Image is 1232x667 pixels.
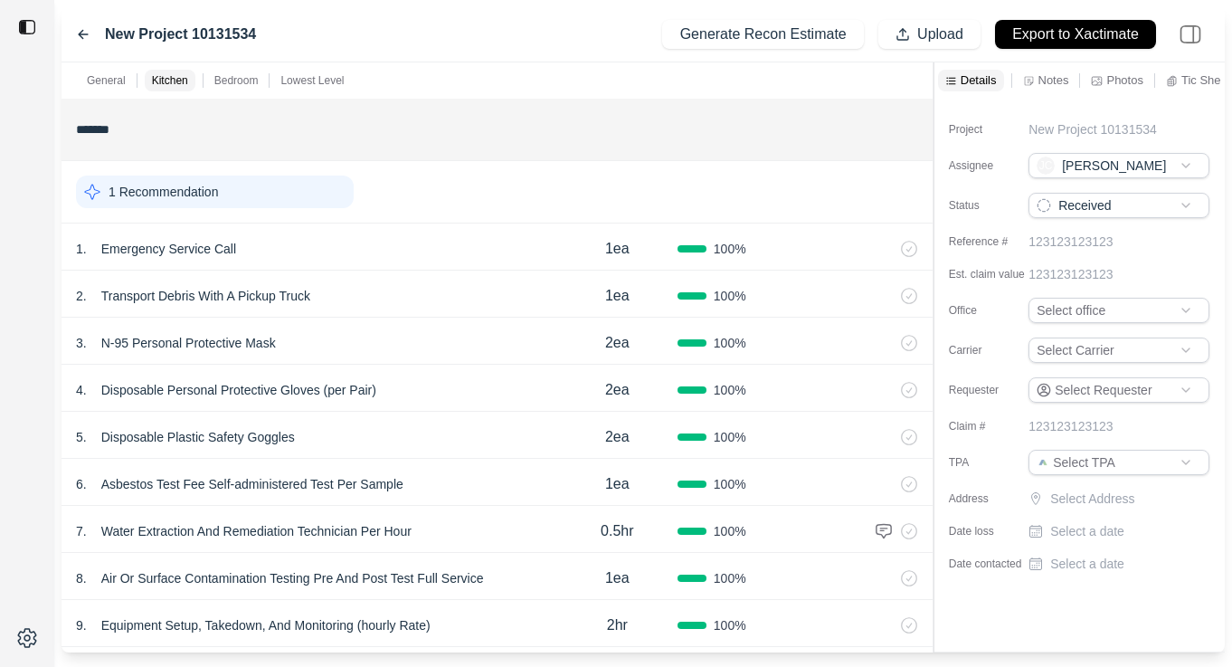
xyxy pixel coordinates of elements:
img: right-panel.svg [1170,14,1210,54]
p: Air Or Surface Contamination Testing Pre And Post Test Full Service [94,566,491,591]
p: 7 . [76,522,87,540]
p: Upload [917,24,963,45]
label: New Project 10131534 [105,24,256,45]
p: Select a date [1050,522,1124,540]
p: 0.5hr [601,520,633,542]
p: 2ea [605,332,630,354]
p: 2ea [605,379,630,401]
p: Water Extraction And Remediation Technician Per Hour [94,519,419,544]
label: Date contacted [949,557,1039,571]
p: 2 . [76,287,87,305]
p: 1ea [605,473,630,495]
p: 6 . [76,475,87,493]
p: Asbestos Test Fee Self-administered Test Per Sample [94,472,411,497]
p: Photos [1106,72,1142,88]
label: Requester [949,383,1039,397]
label: Status [949,198,1039,213]
p: Bedroom [214,73,259,88]
p: New Project 10131534 [1028,120,1157,138]
p: Transport Debris With A Pickup Truck [94,283,317,309]
p: Details [961,72,997,88]
p: 3 . [76,334,87,352]
p: 1ea [605,285,630,307]
img: toggle sidebar [18,18,36,36]
label: Carrier [949,343,1039,357]
p: Export to Xactimate [1012,24,1139,45]
label: Address [949,491,1039,506]
p: Equipment Setup, Takedown, And Monitoring (hourly Rate) [94,613,438,638]
p: 1ea [605,238,630,260]
p: Select Address [1050,490,1213,508]
p: N-95 Personal Protective Mask [94,330,283,356]
p: 1 Recommendation [109,183,218,201]
p: Generate Recon Estimate [680,24,847,45]
p: Emergency Service Call [94,236,243,262]
label: Assignee [949,158,1039,173]
p: 123123123123 [1028,233,1113,251]
span: 100 % [714,522,746,540]
p: Kitchen [152,73,188,88]
span: 100 % [714,569,746,587]
p: 123123123123 [1028,265,1113,283]
label: Office [949,303,1039,318]
label: Claim # [949,419,1039,434]
p: Disposable Personal Protective Gloves (per Pair) [94,377,384,403]
span: 100 % [714,428,746,446]
button: Export to Xactimate [995,20,1156,49]
p: General [87,73,126,88]
label: Project [949,122,1039,137]
p: 1 . [76,240,87,258]
span: 100 % [714,616,746,634]
p: 123123123123 [1028,417,1113,435]
label: Reference # [949,234,1039,249]
span: 100 % [714,287,746,305]
img: comment [875,522,893,540]
p: Disposable Plastic Safety Goggles [94,424,302,450]
label: TPA [949,455,1039,470]
span: 100 % [714,240,746,258]
p: Notes [1038,72,1069,88]
p: 5 . [76,428,87,446]
label: Date loss [949,524,1039,538]
span: 100 % [714,381,746,399]
p: 2ea [605,426,630,448]
label: Est. claim value [949,267,1039,281]
p: 9 . [76,616,87,634]
p: 1ea [605,567,630,589]
p: 4 . [76,381,87,399]
button: Upload [878,20,981,49]
span: 100 % [714,475,746,493]
p: Lowest Level [280,73,344,88]
p: Select a date [1050,555,1124,573]
p: 8 . [76,569,87,587]
button: Generate Recon Estimate [662,20,863,49]
p: 2hr [607,615,628,636]
span: 100 % [714,334,746,352]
